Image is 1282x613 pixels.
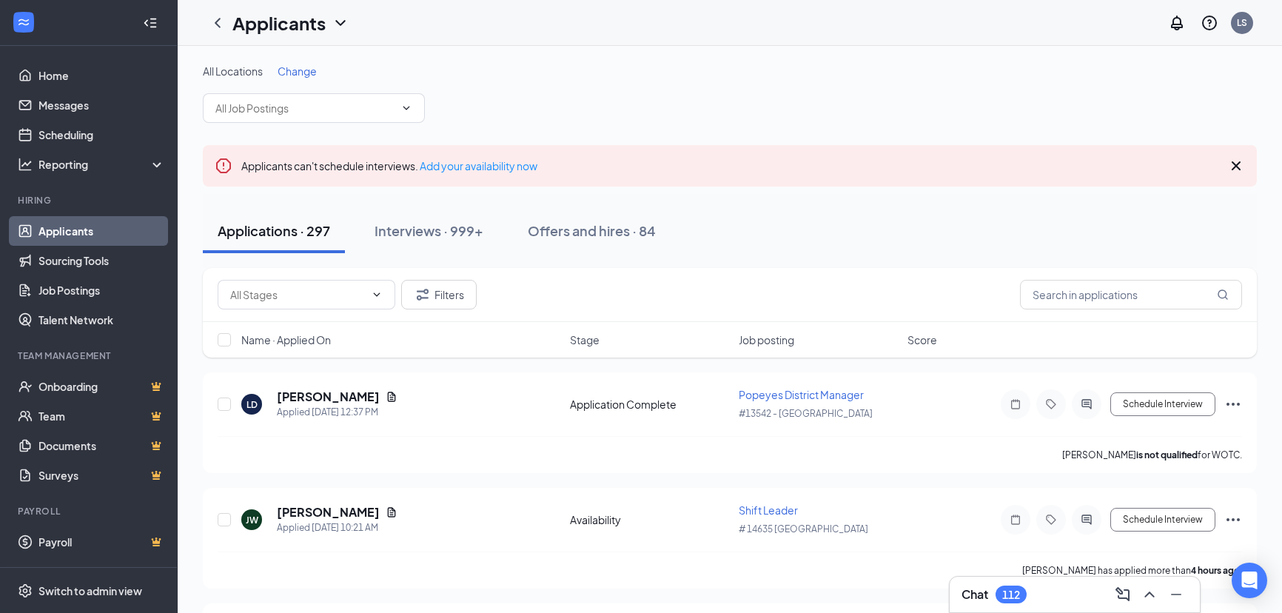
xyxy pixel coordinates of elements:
[215,100,395,116] input: All Job Postings
[1164,583,1188,606] button: Minimize
[371,289,383,301] svg: ChevronDown
[1110,508,1215,532] button: Schedule Interview
[1237,16,1247,29] div: LS
[241,159,537,172] span: Applicants can't schedule interviews.
[1217,289,1229,301] svg: MagnifyingGlass
[277,405,397,420] div: Applied [DATE] 12:37 PM
[570,332,600,347] span: Stage
[1201,14,1218,32] svg: QuestionInfo
[570,512,730,527] div: Availability
[38,275,165,305] a: Job Postings
[232,10,326,36] h1: Applicants
[218,221,330,240] div: Applications · 297
[1136,449,1198,460] b: is not qualified
[1191,565,1240,576] b: 4 hours ago
[1020,280,1242,309] input: Search in applications
[570,397,730,412] div: Application Complete
[18,505,162,517] div: Payroll
[277,520,397,535] div: Applied [DATE] 10:21 AM
[277,389,380,405] h5: [PERSON_NAME]
[1078,514,1095,526] svg: ActiveChat
[277,504,380,520] h5: [PERSON_NAME]
[18,157,33,172] svg: Analysis
[278,64,317,78] span: Change
[203,64,263,78] span: All Locations
[400,102,412,114] svg: ChevronDown
[739,332,794,347] span: Job posting
[1078,398,1095,410] svg: ActiveChat
[38,157,166,172] div: Reporting
[1042,514,1060,526] svg: Tag
[1062,449,1242,461] p: [PERSON_NAME] for WOTC.
[420,159,537,172] a: Add your availability now
[1022,564,1242,577] p: [PERSON_NAME] has applied more than .
[332,14,349,32] svg: ChevronDown
[18,349,162,362] div: Team Management
[38,431,165,460] a: DocumentsCrown
[143,16,158,30] svg: Collapse
[1138,583,1161,606] button: ChevronUp
[38,305,165,335] a: Talent Network
[1111,583,1135,606] button: ComposeMessage
[1224,395,1242,413] svg: Ellipses
[38,246,165,275] a: Sourcing Tools
[1232,563,1267,598] div: Open Intercom Messenger
[38,460,165,490] a: SurveysCrown
[38,527,165,557] a: PayrollCrown
[38,90,165,120] a: Messages
[38,120,165,150] a: Scheduling
[375,221,483,240] div: Interviews · 999+
[230,287,365,303] input: All Stages
[38,401,165,431] a: TeamCrown
[246,398,258,411] div: LD
[739,408,873,419] span: #13542 - [GEOGRAPHIC_DATA]
[209,14,226,32] svg: ChevronLeft
[241,332,331,347] span: Name · Applied On
[1002,589,1020,601] div: 112
[38,583,142,598] div: Switch to admin view
[739,503,798,517] span: Shift Leader
[739,388,864,401] span: Popeyes District Manager
[1007,514,1024,526] svg: Note
[18,194,162,207] div: Hiring
[1227,157,1245,175] svg: Cross
[386,391,397,403] svg: Document
[38,372,165,401] a: OnboardingCrown
[962,586,988,603] h3: Chat
[246,514,258,526] div: JW
[739,523,868,535] span: # 14635 [GEOGRAPHIC_DATA]
[907,332,937,347] span: Score
[1042,398,1060,410] svg: Tag
[1007,398,1024,410] svg: Note
[16,15,31,30] svg: WorkstreamLogo
[18,583,33,598] svg: Settings
[386,506,397,518] svg: Document
[1141,586,1158,603] svg: ChevronUp
[38,216,165,246] a: Applicants
[1167,586,1185,603] svg: Minimize
[215,157,232,175] svg: Error
[1110,392,1215,416] button: Schedule Interview
[1224,511,1242,529] svg: Ellipses
[1114,586,1132,603] svg: ComposeMessage
[528,221,656,240] div: Offers and hires · 84
[1168,14,1186,32] svg: Notifications
[38,61,165,90] a: Home
[414,286,432,304] svg: Filter
[401,280,477,309] button: Filter Filters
